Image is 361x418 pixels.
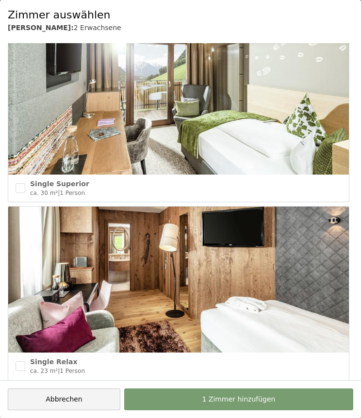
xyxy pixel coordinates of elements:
span: ca. 23 m² [30,368,58,374]
span: Single Superior [30,180,89,188]
span: Single Relax [30,358,78,366]
span: ca. 30 m² [30,190,58,196]
img: Single Superior [8,29,349,175]
b: [PERSON_NAME]: [8,24,74,32]
button: Abbrechen [8,388,120,410]
span: 1 Zimmer hinzufügen [202,395,276,404]
span: 2 Erwachsene [74,24,121,32]
span: | [58,190,60,196]
button: 1 Zimmer hinzufügen [124,388,353,410]
img: Single Relax [8,207,349,353]
span: 1 Person [60,368,85,374]
span: Abbrechen [46,395,82,404]
div: Zimmer auswählen [8,8,353,23]
span: | [58,368,60,374]
span: 1 Person [60,190,85,196]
